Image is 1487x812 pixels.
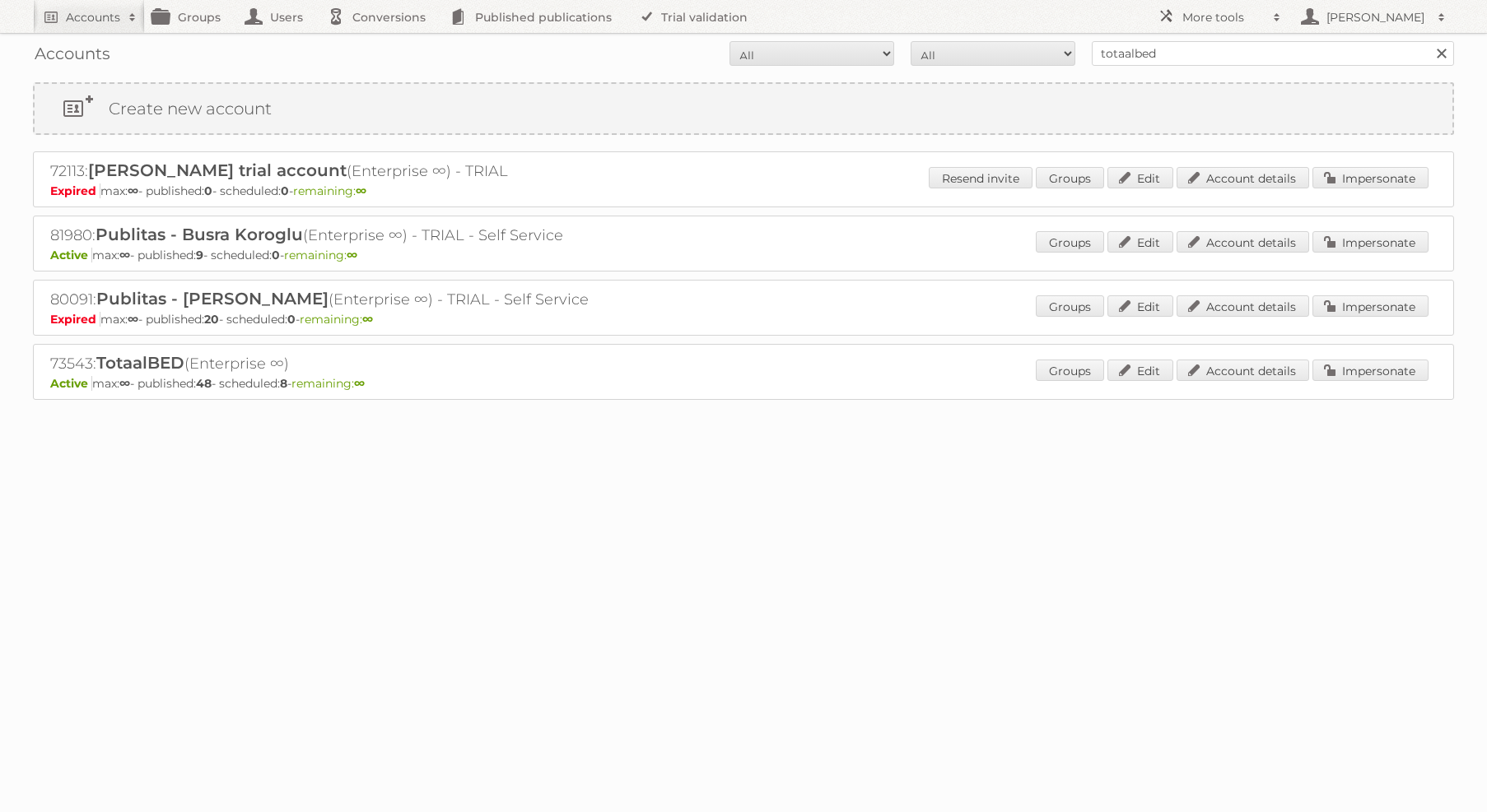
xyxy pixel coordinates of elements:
[1036,295,1104,317] a: Groups
[96,225,303,244] span: Publitas - Busra Koroglu
[347,248,357,262] strong: ∞
[1036,167,1104,188] a: Groups
[1177,167,1309,188] a: Account details
[362,312,373,327] strong: ∞
[66,9,120,26] h2: Accounts
[50,248,1437,262] p: max: - published: - scheduled: -
[1107,295,1173,317] a: Edit
[280,376,287,391] strong: 8
[204,183,212,198] strong: 0
[1107,360,1173,381] a: Edit
[50,312,1437,327] p: max: - published: - scheduled: -
[50,248,92,262] span: Active
[1177,295,1309,317] a: Account details
[50,289,627,310] h2: 80091: (Enterprise ∞) - TRIAL - Self Service
[204,312,219,327] strong: 20
[1177,360,1309,381] a: Account details
[1312,360,1429,381] a: Impersonate
[50,183,1437,198] p: max: - published: - scheduled: -
[128,312,138,327] strong: ∞
[293,183,366,198] span: remaining:
[284,248,357,262] span: remaining:
[1107,231,1173,253] a: Edit
[356,183,366,198] strong: ∞
[1177,231,1309,253] a: Account details
[272,248,280,262] strong: 0
[1036,360,1104,381] a: Groups
[1322,9,1429,26] h2: [PERSON_NAME]
[1182,9,1265,26] h2: More tools
[354,376,365,391] strong: ∞
[96,289,329,309] span: Publitas - [PERSON_NAME]
[291,376,365,391] span: remaining:
[88,160,347,180] span: [PERSON_NAME] trial account
[50,160,627,182] h2: 72113: (Enterprise ∞) - TRIAL
[1312,167,1429,188] a: Impersonate
[128,183,138,198] strong: ∞
[300,312,373,327] span: remaining:
[196,376,212,391] strong: 48
[1036,231,1104,253] a: Groups
[1312,231,1429,253] a: Impersonate
[119,248,130,262] strong: ∞
[50,376,92,391] span: Active
[196,248,203,262] strong: 9
[50,312,100,327] span: Expired
[50,183,100,198] span: Expired
[50,225,627,246] h2: 81980: (Enterprise ∞) - TRIAL - Self Service
[287,312,296,327] strong: 0
[1107,167,1173,188] a: Edit
[35,84,1452,133] a: Create new account
[50,353,627,374] h2: 73543: (Enterprise ∞)
[119,376,130,391] strong: ∞
[1312,295,1429,317] a: Impersonate
[929,167,1033,188] a: Resend invite
[50,376,1437,391] p: max: - published: - scheduled: -
[281,183,289,198] strong: 0
[96,353,184,373] span: TotaalBED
